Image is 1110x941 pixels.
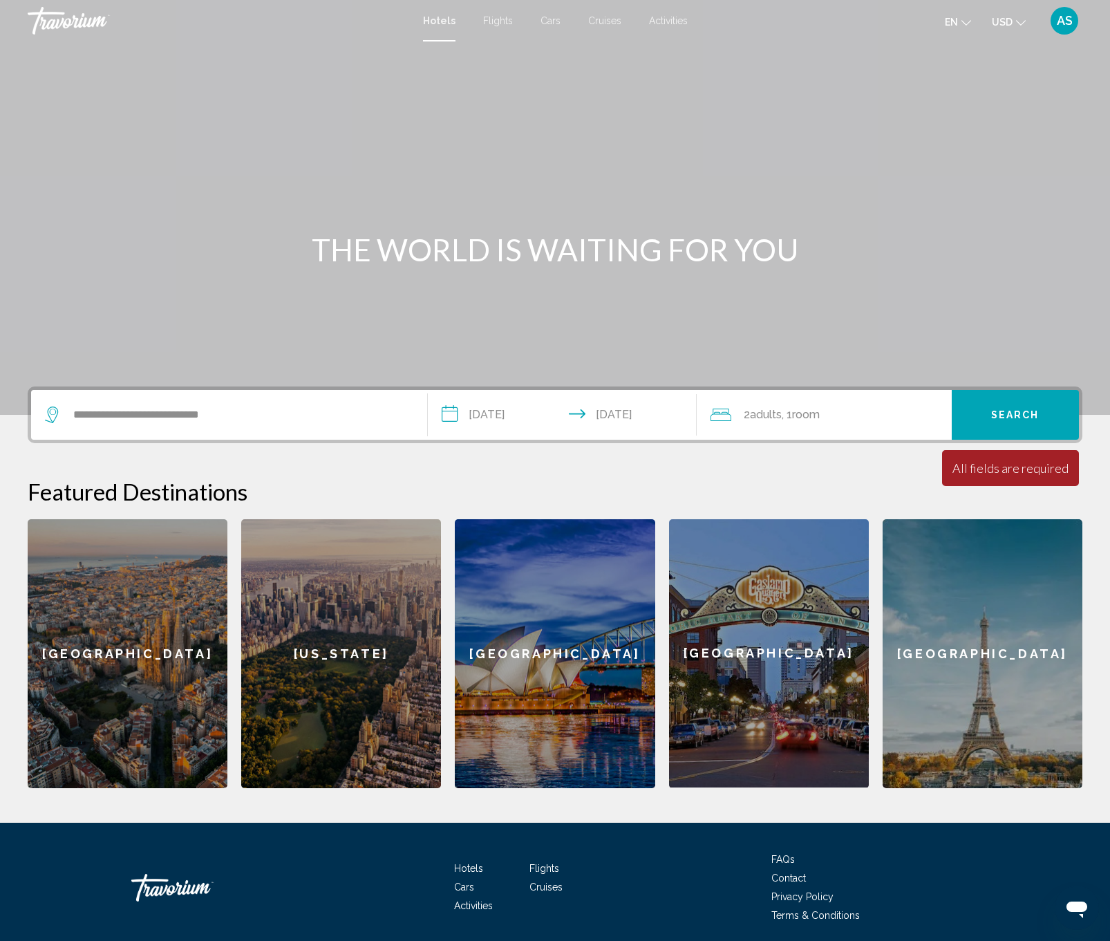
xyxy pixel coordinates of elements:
[669,519,869,788] a: [GEOGRAPHIC_DATA]
[697,390,952,440] button: Travelers: 2 adults, 0 children
[952,460,1069,476] div: All fields are required
[1046,6,1082,35] button: User Menu
[744,405,782,425] span: 2
[454,882,474,893] a: Cars
[241,519,441,788] a: [US_STATE]
[454,863,483,874] a: Hotels
[771,891,834,902] a: Privacy Policy
[529,882,563,893] a: Cruises
[792,408,820,421] span: Room
[454,900,493,911] a: Activities
[669,519,869,788] div: [GEOGRAPHIC_DATA]
[883,519,1082,788] a: [GEOGRAPHIC_DATA]
[771,854,795,865] a: FAQs
[588,15,621,26] a: Cruises
[750,408,782,421] span: Adults
[945,12,971,32] button: Change language
[771,873,806,884] a: Contact
[771,910,860,921] a: Terms & Conditions
[455,519,655,788] a: [GEOGRAPHIC_DATA]
[782,405,820,425] span: , 1
[992,17,1013,28] span: USD
[131,867,270,909] a: Travorium
[483,15,513,26] a: Flights
[992,12,1026,32] button: Change currency
[28,519,227,788] a: [GEOGRAPHIC_DATA]
[540,15,561,26] a: Cars
[31,390,1079,440] div: Search widget
[28,478,1082,505] h2: Featured Destinations
[428,390,697,440] button: Check-in date: Oct 12, 2025 Check-out date: Oct 15, 2025
[1055,886,1099,930] iframe: Кнопка запуска окна обмена сообщениями
[423,15,455,26] a: Hotels
[529,863,559,874] a: Flights
[945,17,958,28] span: en
[1057,14,1073,28] span: AS
[991,410,1040,421] span: Search
[28,7,409,35] a: Travorium
[952,390,1080,440] button: Search
[649,15,688,26] a: Activities
[296,232,814,268] h1: THE WORLD IS WAITING FOR YOU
